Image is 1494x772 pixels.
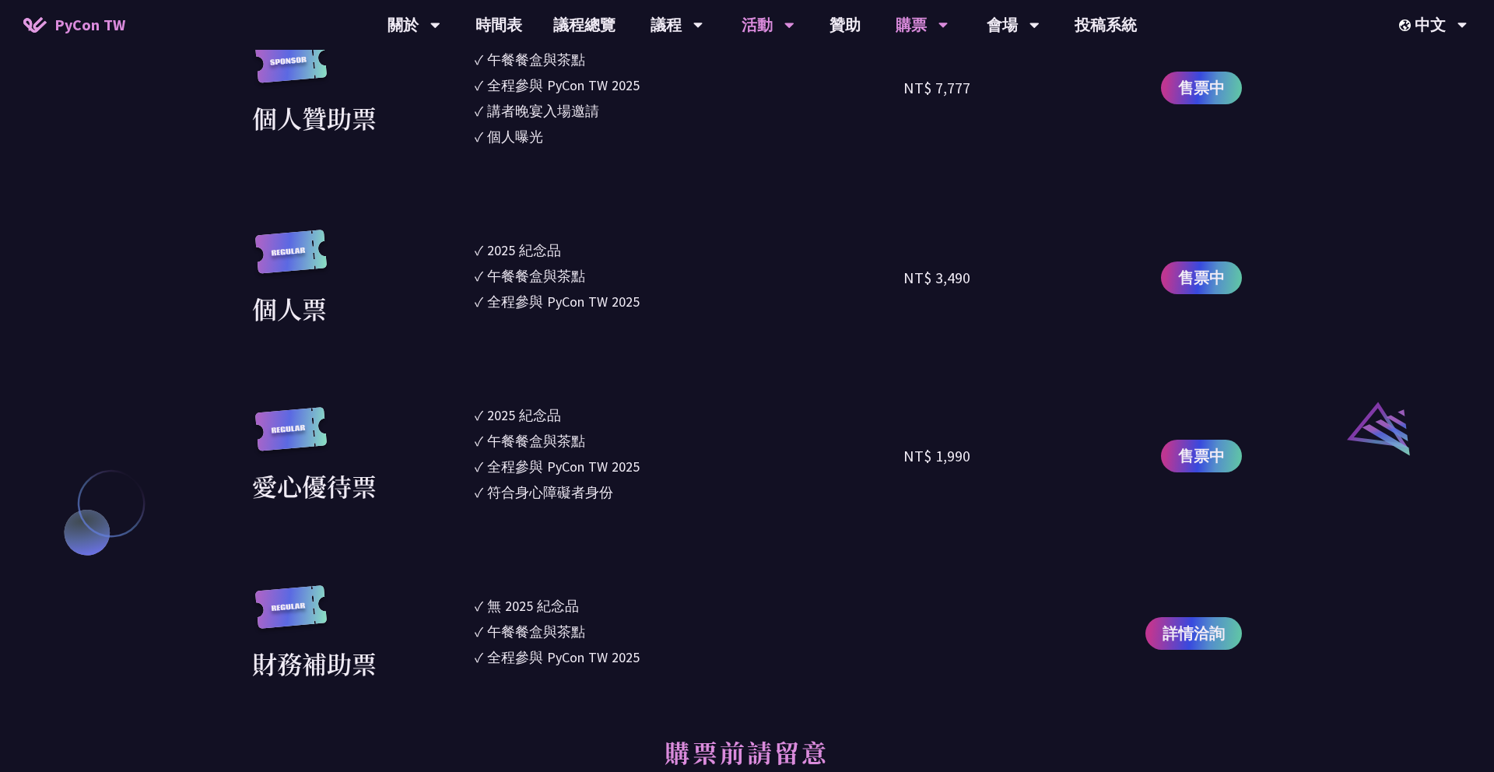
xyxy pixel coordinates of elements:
[487,75,640,96] div: 全程參與 PyCon TW 2025
[475,100,903,121] li: ✓
[252,407,330,467] img: regular.8f272d9.svg
[1161,72,1242,104] a: 售票中
[475,621,903,642] li: ✓
[475,126,903,147] li: ✓
[1178,266,1225,289] span: 售票中
[487,405,561,426] div: 2025 紀念品
[487,456,640,477] div: 全程參與 PyCon TW 2025
[54,13,125,37] span: PyCon TW
[252,39,330,99] img: sponsor.43e6a3a.svg
[487,647,640,668] div: 全程參與 PyCon TW 2025
[487,49,585,70] div: 午餐餐盒與茶點
[1145,617,1242,650] a: 詳情洽詢
[252,644,377,682] div: 財務補助票
[1161,261,1242,294] a: 售票中
[252,289,327,327] div: 個人票
[1178,444,1225,468] span: 售票中
[23,17,47,33] img: Home icon of PyCon TW 2025
[475,647,903,668] li: ✓
[487,100,599,121] div: 講者晚宴入場邀請
[475,265,903,286] li: ✓
[475,240,903,261] li: ✓
[487,126,543,147] div: 個人曝光
[475,595,903,616] li: ✓
[475,49,903,70] li: ✓
[487,430,585,451] div: 午餐餐盒與茶點
[487,595,579,616] div: 無 2025 紀念品
[487,265,585,286] div: 午餐餐盒與茶點
[8,5,141,44] a: PyCon TW
[475,405,903,426] li: ✓
[252,585,330,645] img: regular.8f272d9.svg
[487,240,561,261] div: 2025 紀念品
[475,456,903,477] li: ✓
[903,266,970,289] div: NT$ 3,490
[475,482,903,503] li: ✓
[475,430,903,451] li: ✓
[903,444,970,468] div: NT$ 1,990
[903,76,970,100] div: NT$ 7,777
[252,99,377,136] div: 個人贊助票
[487,291,640,312] div: 全程參與 PyCon TW 2025
[1163,622,1225,645] span: 詳情洽詢
[475,291,903,312] li: ✓
[487,621,585,642] div: 午餐餐盒與茶點
[252,467,377,504] div: 愛心優待票
[1161,440,1242,472] a: 售票中
[1178,76,1225,100] span: 售票中
[252,230,330,289] img: regular.8f272d9.svg
[487,482,613,503] div: 符合身心障礙者身份
[1399,19,1415,31] img: Locale Icon
[475,75,903,96] li: ✓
